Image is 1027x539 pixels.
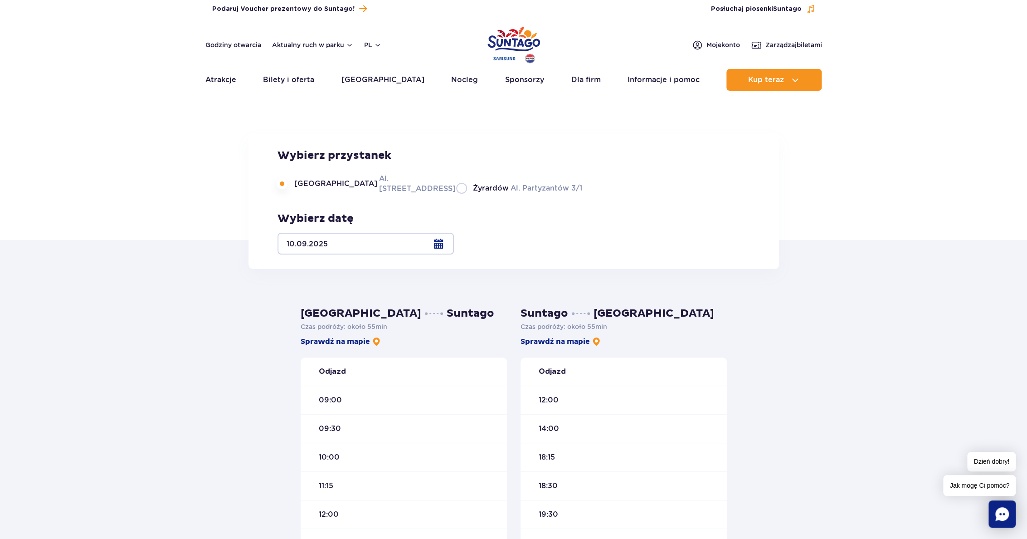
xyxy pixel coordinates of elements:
span: Żyrardów [473,183,509,193]
span: Suntago [773,6,802,12]
img: dots.7b10e353.svg [572,312,590,315]
span: 12:00 [539,395,559,405]
a: Podaruj Voucher prezentowy do Suntago! [212,3,367,15]
a: Sponsorzy [505,69,544,91]
a: Atrakcje [205,69,236,91]
span: Posłuchaj piosenki [711,5,802,14]
p: Czas podróży : [521,322,727,331]
h3: [GEOGRAPHIC_DATA] Suntago [301,307,507,320]
a: Informacje i pomoc [628,69,700,91]
a: [GEOGRAPHIC_DATA] [341,69,424,91]
img: pin-yellow.6f239d18.svg [592,337,601,346]
strong: Odjazd [319,367,346,377]
span: [GEOGRAPHIC_DATA] [294,179,377,189]
p: Czas podróży : [301,322,507,331]
button: pl [364,40,381,49]
img: pin-yellow.6f239d18.svg [372,337,381,346]
h3: Suntago [GEOGRAPHIC_DATA] [521,307,727,320]
button: Kup teraz [726,69,822,91]
span: 12:00 [319,510,339,519]
span: 14:00 [539,424,559,434]
span: Jak mogę Ci pomóc? [943,475,1016,496]
a: Bilety i oferta [263,69,314,91]
span: Moje konto [706,40,740,49]
a: Nocleg [451,69,478,91]
a: Park of Poland [487,23,540,64]
a: Mojekonto [692,39,740,50]
a: Godziny otwarcia [205,40,261,49]
span: Dzień dobry! [967,452,1016,471]
span: 18:15 [539,452,555,462]
span: około 55 min [347,323,387,330]
h3: Wybierz przystanek [277,149,582,162]
img: dots.7b10e353.svg [425,312,443,315]
span: 09:30 [319,424,341,434]
span: 19:30 [539,510,558,519]
button: Aktualny ruch w parku [272,41,353,49]
a: Sprawdź na mapie [521,337,601,347]
span: 09:00 [319,395,342,405]
label: Al. [STREET_ADDRESS] [277,173,445,194]
a: Zarządzajbiletami [751,39,822,50]
strong: Odjazd [539,367,566,377]
span: Podaruj Voucher prezentowy do Suntago! [212,5,355,14]
label: Al. Partyzantów 3/1 [456,182,582,194]
span: 18:30 [539,481,558,491]
div: Chat [988,500,1016,528]
span: Kup teraz [748,76,784,84]
button: Posłuchaj piosenkiSuntago [711,5,815,14]
span: 11:15 [319,481,333,491]
span: 10:00 [319,452,340,462]
a: Dla firm [571,69,600,91]
span: około 55 min [567,323,607,330]
a: Sprawdź na mapie [301,337,381,347]
span: Zarządzaj biletami [765,40,822,49]
h3: Wybierz datę [277,212,454,225]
